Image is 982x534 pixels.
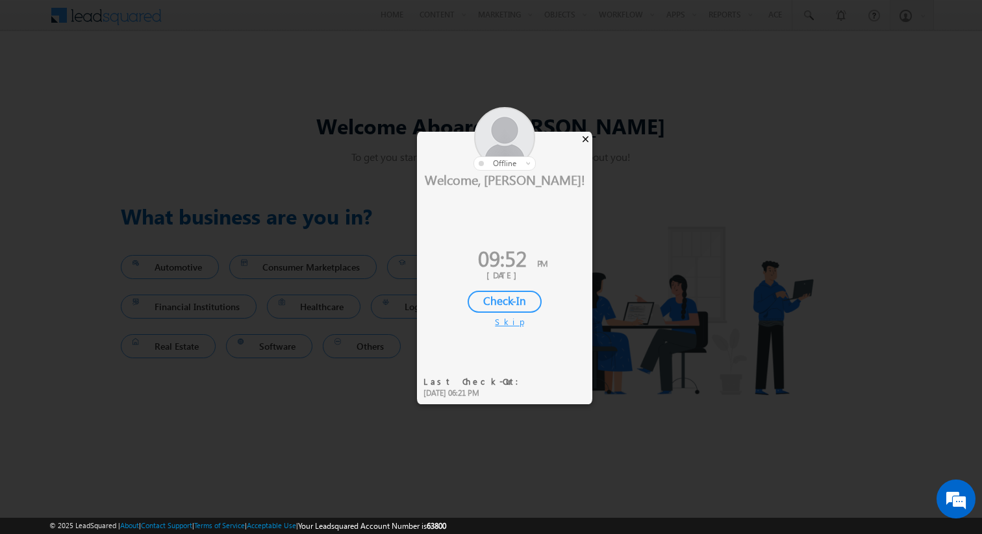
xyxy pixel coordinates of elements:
a: Contact Support [141,521,192,529]
a: About [120,521,139,529]
span: PM [537,258,548,269]
div: [DATE] 06:21 PM [423,387,527,399]
span: Your Leadsquared Account Number is [298,521,446,531]
div: × [579,132,592,146]
div: [DATE] [427,269,583,281]
span: offline [493,158,516,168]
div: Last Check-Out: [423,376,527,387]
a: Terms of Service [194,521,245,529]
div: Welcome, [PERSON_NAME]! [417,171,592,188]
span: © 2025 LeadSquared | | | | | [49,520,446,532]
div: Check-In [468,291,542,313]
span: 09:52 [478,243,527,273]
div: Skip [495,316,514,328]
span: 63800 [427,521,446,531]
a: Acceptable Use [247,521,296,529]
